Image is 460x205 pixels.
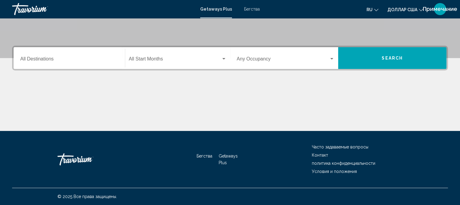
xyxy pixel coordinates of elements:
[57,150,118,168] a: Травориум
[367,5,378,14] button: Изменить язык
[338,47,446,69] button: Search
[14,47,446,69] div: Виджет поиска
[387,5,423,14] button: Изменить валюту
[387,7,417,12] font: доллар США
[200,7,232,11] a: Getaways Plus
[367,7,373,12] font: ru
[432,3,448,15] button: Меню пользователя
[312,145,368,149] a: Часто задаваемые вопросы
[312,153,328,158] a: Контакт
[219,154,238,165] a: Getaways Plus
[244,7,260,11] a: Бегства
[57,194,117,199] font: © 2025 Все права защищены.
[382,56,403,61] span: Search
[423,6,457,12] font: Примечание
[312,161,375,166] a: политика конфиденциальности
[12,3,194,15] a: Травориум
[197,154,212,158] a: Бегства
[312,169,357,174] a: Условия и положения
